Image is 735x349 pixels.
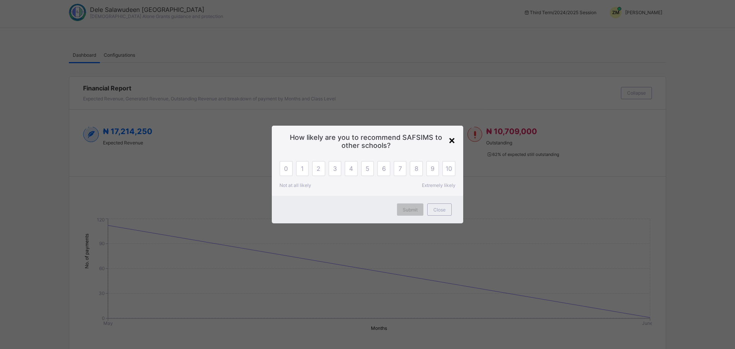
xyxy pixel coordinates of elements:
span: 2 [317,165,320,172]
span: 7 [399,165,402,172]
span: 1 [301,165,304,172]
span: 10 [446,165,452,172]
span: Submit [403,207,418,213]
span: 8 [415,165,418,172]
span: How likely are you to recommend SAFSIMS to other schools? [283,133,452,149]
div: × [448,133,456,146]
span: Not at all likely [279,182,311,188]
span: Extremely likely [422,182,456,188]
span: 4 [349,165,353,172]
span: 6 [382,165,386,172]
div: 0 [279,161,293,176]
span: 3 [333,165,337,172]
span: 9 [431,165,434,172]
span: 5 [366,165,369,172]
span: Close [433,207,446,213]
